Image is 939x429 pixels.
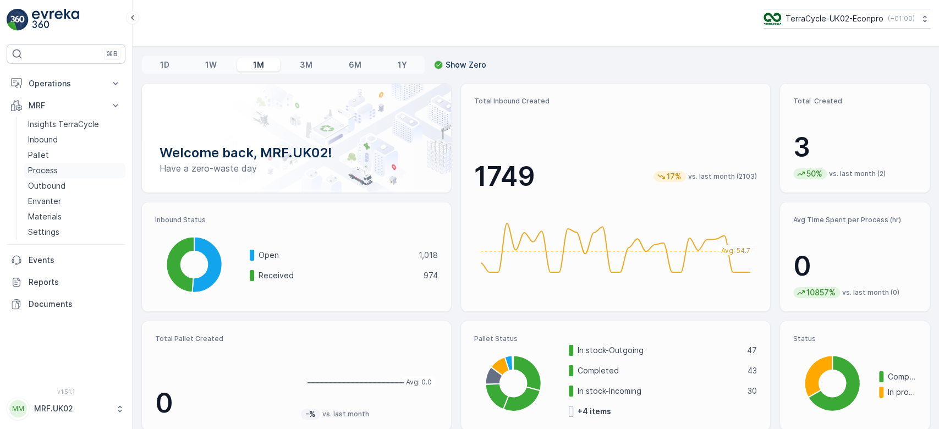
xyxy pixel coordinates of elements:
[29,299,121,310] p: Documents
[474,334,757,343] p: Pallet Status
[7,388,125,395] span: v 1.51.1
[24,117,125,132] a: Insights TerraCycle
[578,406,611,417] p: + 4 items
[793,131,916,164] p: 3
[578,386,740,397] p: In stock-Incoming
[578,345,740,356] p: In stock-Outgoing
[29,277,121,288] p: Reports
[578,365,740,376] p: Completed
[253,59,264,70] p: 1M
[24,224,125,240] a: Settings
[748,365,757,376] p: 43
[786,13,883,24] p: TerraCycle-UK02-Econpro
[32,9,79,31] img: logo_light-DOdMpM7g.png
[793,334,916,343] p: Status
[7,9,29,31] img: logo
[349,59,361,70] p: 6M
[300,59,312,70] p: 3M
[7,73,125,95] button: Operations
[28,134,58,145] p: Inbound
[259,270,416,281] p: Received
[793,97,916,106] p: Total Created
[24,147,125,163] a: Pallet
[747,345,757,356] p: 47
[28,227,59,238] p: Settings
[474,97,757,106] p: Total Inbound Created
[7,95,125,117] button: MRF
[24,163,125,178] a: Process
[474,160,535,193] p: 1749
[24,178,125,194] a: Outbound
[888,14,915,23] p: ( +01:00 )
[107,50,118,58] p: ⌘B
[888,371,916,382] p: Completed
[28,119,99,130] p: Insights TerraCycle
[29,100,103,111] p: MRF
[446,59,486,70] p: Show Zero
[28,180,65,191] p: Outbound
[888,387,916,398] p: In progress
[397,59,407,70] p: 1Y
[205,59,217,70] p: 1W
[259,250,411,261] p: Open
[28,150,49,161] p: Pallet
[304,409,317,420] p: -%
[322,410,369,419] p: vs. last month
[793,250,916,283] p: 0
[34,403,110,414] p: MRF.UK02
[829,169,886,178] p: vs. last month (2)
[28,165,58,176] p: Process
[805,168,823,179] p: 50%
[155,216,438,224] p: Inbound Status
[9,400,27,417] div: MM
[793,216,916,224] p: Avg Time Spent per Process (hr)
[764,13,781,25] img: terracycle_logo_wKaHoWT.png
[155,387,292,420] p: 0
[160,144,433,162] p: Welcome back, MRF.UK02!
[688,172,757,181] p: vs. last month (2103)
[7,249,125,271] a: Events
[764,9,930,29] button: TerraCycle-UK02-Econpro(+01:00)
[28,211,62,222] p: Materials
[155,334,292,343] p: Total Pallet Created
[160,59,169,70] p: 1D
[24,132,125,147] a: Inbound
[29,255,121,266] p: Events
[24,194,125,209] a: Envanter
[7,293,125,315] a: Documents
[160,162,433,175] p: Have a zero-waste day
[424,270,438,281] p: 974
[748,386,757,397] p: 30
[842,288,899,297] p: vs. last month (0)
[805,287,837,298] p: 10857%
[7,397,125,420] button: MMMRF.UK02
[666,171,683,182] p: 17%
[419,250,438,261] p: 1,018
[28,196,61,207] p: Envanter
[24,209,125,224] a: Materials
[29,78,103,89] p: Operations
[7,271,125,293] a: Reports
